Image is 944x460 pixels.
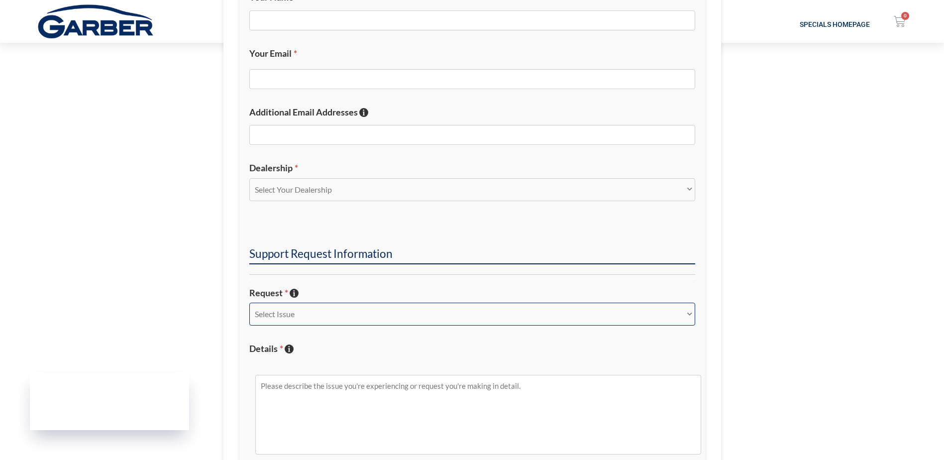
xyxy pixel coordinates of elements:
label: Dealership [249,162,695,174]
label: Your Email [249,48,695,59]
span: Details [249,343,283,354]
span: Request [249,287,288,298]
span: Additional Email Addresses [249,107,358,117]
iframe: Garber Digital Marketing Status [30,373,189,430]
h2: Support Request Information [249,246,695,264]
